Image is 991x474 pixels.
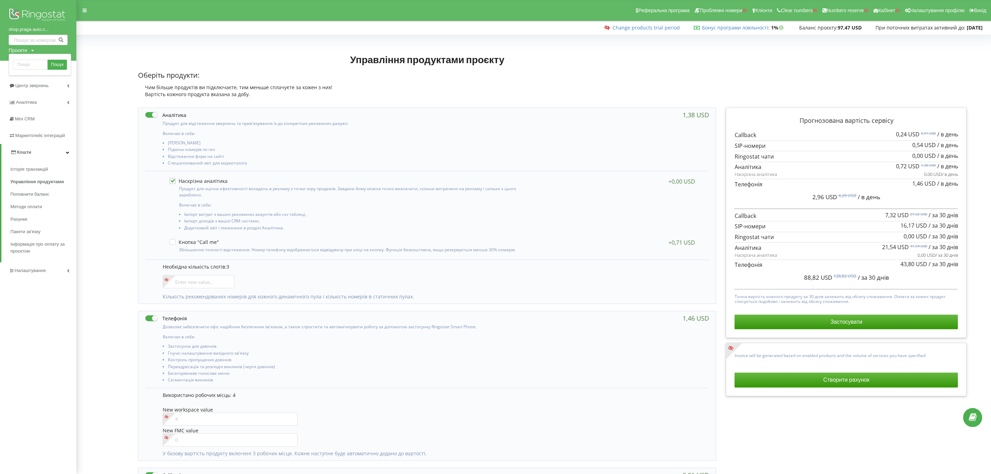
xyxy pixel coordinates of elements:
[168,378,540,384] li: Сегментація викликів
[735,171,777,178] span: Наскрізна аналітика
[170,239,219,245] label: Кнопка "Call me"
[735,352,958,358] p: Invoice will be generated based on enabled products and the volume of services you have specified
[929,243,958,251] span: / за 30 днів
[138,70,716,81] p: Оберіть продукти:
[227,263,229,270] span: 3
[9,26,68,33] a: shop.praga-auto.c...
[15,133,65,138] span: Маркетплейс інтеграцій
[168,154,540,161] li: Відстеження форм на сайті
[771,24,785,31] strong: 1%
[168,161,540,167] li: Спеціалізований звіт для маркетолога
[10,191,49,198] span: Поповнити баланс
[838,193,856,198] sup: 4,29 USD
[910,244,927,248] sup: 41,54 USD
[910,212,927,217] sup: 27,32 USD
[735,373,958,387] button: Створити рахунок
[900,260,927,268] span: 43,80 USD
[1,144,76,161] a: Кошти
[16,100,37,105] span: Аналiтика
[921,131,936,136] sup: 0,91 USD
[639,8,690,13] span: Реферальна програма
[17,150,31,155] span: Кошти
[15,116,35,121] span: Mini CRM
[735,222,958,230] p: SIP-номери
[882,243,909,251] span: 21,54 USD
[735,153,958,161] p: Ringostat чати
[858,193,880,201] span: / в день
[163,392,236,398] span: Використано робочих місць: 4
[168,357,540,364] li: Контроль пропущених дзвінків
[163,450,702,457] p: У базову вартість продукту включені 3 робочих місця. Кожне наступне буде автоматично додано до ва...
[10,228,41,235] span: Пакети зв'язку
[13,60,48,70] input: Пошук
[804,273,832,281] span: 88,82 USD
[145,315,187,322] label: Телефонія
[10,216,27,223] span: Рахунки
[812,193,837,201] span: 2,96 USD
[9,7,68,24] img: Ringostat logo
[827,8,864,13] span: Numbers reserve
[735,180,958,188] p: Телефонія
[735,142,958,150] p: SIP-номери
[702,24,768,31] a: Бонус програми лояльності
[168,364,540,371] li: Переадресація та розподіл викликів (черги дзвінків)
[179,202,538,208] p: Включає в себе:
[921,163,936,168] sup: 1,38 USD
[735,244,958,252] p: Аналітика
[937,180,958,187] span: / в день
[755,8,772,13] span: Клієнти
[937,162,958,170] span: / в день
[838,24,862,31] strong: 97,47 USD
[9,35,68,45] input: Пошук за номером
[163,324,540,330] p: Дозволяє забезпечити офіс надійним безпечним зв'язком, а також спростити та автоматизувати роботу...
[145,111,186,119] label: Аналітика
[163,427,198,434] span: New FMC value
[10,226,76,238] a: Пакети зв'язку
[163,120,540,126] p: Продукт для відстеження звернень та прив'язування їх до конкретних рекламних джерел.
[735,131,958,139] p: Callback
[896,130,920,138] span: 0,24 USD
[168,147,540,154] li: Підміна номерів по гео
[138,84,716,91] div: Чим більше продуктів ви підключаєте, тим меньше сплачуєте за кожен з них!
[184,219,538,225] li: Імпорт доходів з вашої CRM системи,
[900,222,927,229] span: 16,17 USD
[937,152,958,160] span: / в день
[904,232,927,240] span: 0,00 USD
[735,212,958,220] p: Callback
[138,91,716,98] div: Вартість кожного продукта вказана за добу.
[163,263,702,270] p: Необхідна кількість слотів:
[735,252,777,259] span: Наскрізна аналітика
[735,163,958,171] p: Аналітика
[163,406,213,413] span: New workspace value
[799,24,838,31] span: Баланс проєкту:
[885,211,909,219] span: 7,32 USD
[834,273,856,279] sup: 128,82 USD
[168,141,540,147] li: [PERSON_NAME]
[668,239,695,246] div: +0,71 USD
[9,47,27,54] div: Проєкти
[168,344,540,350] li: Застосунок для дзвінків
[179,247,538,253] p: Збільшення точності відстеження. Номер телефону відображається відвідувачу при кліці на кнопку. Ф...
[910,8,965,13] span: Налаштування профілю
[179,186,538,197] p: Продукт для оцінки ефективності вкладень в рекламу з точки зору продажів. Завдяки йому можна точн...
[170,178,228,184] label: Наскрізна аналітика
[163,334,540,340] p: Включає в себе:
[912,152,936,160] span: 0,00 USD
[10,163,76,176] a: Історія транзакцій
[896,162,920,170] span: 0,72 USD
[683,315,709,322] div: 1,46 USD
[735,233,958,241] p: Ringostat чати
[168,351,540,357] li: Гнучкі налаштування вихідного зв'язку
[15,83,49,88] span: Центр звернень
[735,293,958,304] p: Точна вартість кожного продукту за 30 днів залежить від обсягу споживання. Оплата за кожен продук...
[700,8,742,13] span: Проблемні номери
[937,130,958,138] span: / в день
[10,241,73,255] span: Інформація про оплату за проєктом
[929,222,958,229] span: / за 30 днів
[942,171,958,177] span: / в день
[929,211,958,219] span: / за 30 днів
[10,188,76,201] a: Поповнити баланс
[10,238,76,257] a: Інформація про оплату за проєктом
[917,252,958,259] p: 0,00 USD
[138,53,716,66] h1: Управління продуктами проєкту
